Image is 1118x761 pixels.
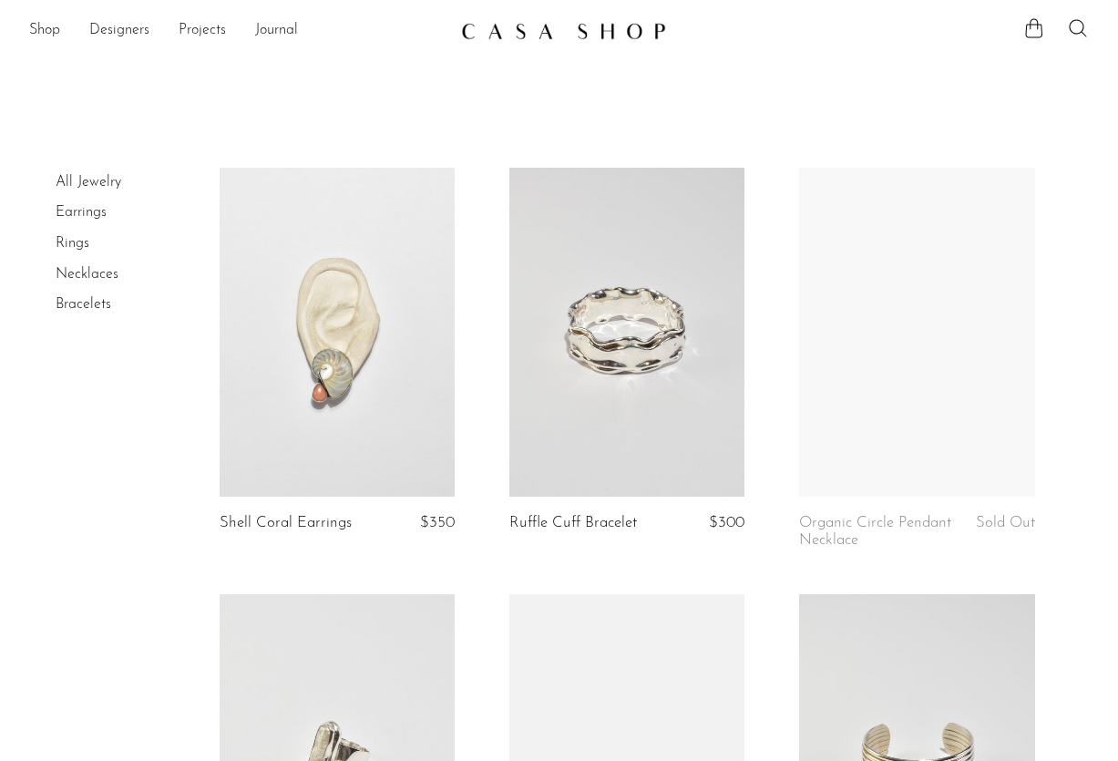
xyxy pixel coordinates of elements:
[56,236,89,251] a: Rings
[56,297,111,312] a: Bracelets
[56,267,118,282] a: Necklaces
[976,515,1035,530] span: Sold Out
[420,515,455,530] span: $350
[56,175,121,190] a: All Jewelry
[56,205,107,220] a: Earrings
[179,19,226,43] a: Projects
[29,15,446,46] nav: Desktop navigation
[89,19,149,43] a: Designers
[255,19,298,43] a: Journal
[29,19,60,43] a: Shop
[220,515,352,531] a: Shell Coral Earrings
[709,515,744,530] span: $300
[29,15,446,46] ul: NEW HEADER MENU
[799,515,953,549] a: Organic Circle Pendant Necklace
[509,515,637,531] a: Ruffle Cuff Bracelet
